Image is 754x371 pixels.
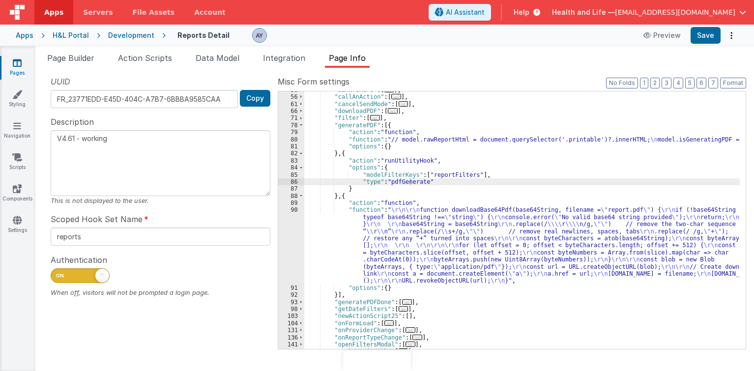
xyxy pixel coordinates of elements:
[370,115,380,120] span: ...
[278,122,304,129] div: 78
[278,157,304,164] div: 83
[412,335,422,340] span: ...
[725,29,738,42] button: Options
[278,206,304,284] div: 90
[388,108,398,114] span: ...
[384,87,394,92] span: ...
[278,313,304,319] div: 103
[118,53,172,63] span: Action Scripts
[278,341,304,348] div: 141
[278,185,304,192] div: 87
[108,30,154,40] div: Development
[51,76,70,87] span: UUID
[278,114,304,121] div: 71
[552,7,615,17] span: Health and Life —
[399,101,408,107] span: ...
[278,76,349,87] span: Misc Form settings
[406,342,415,347] span: ...
[399,306,408,312] span: ...
[47,53,94,63] span: Page Builder
[278,101,304,108] div: 61
[278,285,304,291] div: 91
[429,4,491,21] button: AI Assistant
[278,136,304,143] div: 80
[240,90,270,107] button: Copy
[278,348,304,355] div: 154
[278,200,304,206] div: 89
[133,7,175,17] span: File Assets
[278,291,304,298] div: 92
[278,334,304,341] div: 136
[406,327,415,333] span: ...
[278,164,304,171] div: 84
[278,150,304,157] div: 82
[696,78,706,88] button: 6
[278,93,304,100] div: 56
[446,7,485,17] span: AI Assistant
[83,7,113,17] span: Servers
[638,28,687,43] button: Preview
[391,94,401,99] span: ...
[278,171,304,178] div: 85
[177,31,230,39] h4: Reports Detail
[51,116,94,128] span: Description
[615,7,735,17] span: [EMAIL_ADDRESS][DOMAIN_NAME]
[278,143,304,150] div: 81
[662,78,671,88] button: 3
[51,196,270,205] div: This is not displayed to the user.
[329,53,366,63] span: Page Info
[278,320,304,327] div: 104
[673,78,683,88] button: 4
[51,254,107,266] span: Authentication
[278,327,304,334] div: 131
[278,306,304,313] div: 98
[640,78,648,88] button: 1
[685,78,695,88] button: 5
[253,29,266,42] img: 14202422f6480247bff2986d20d04001
[691,27,721,44] button: Save
[44,7,63,17] span: Apps
[402,299,412,305] span: ...
[16,30,33,40] div: Apps
[384,320,394,326] span: ...
[708,78,718,88] button: 7
[278,299,304,306] div: 93
[196,53,239,63] span: Data Model
[720,78,746,88] button: Format
[51,213,143,225] span: Scoped Hook Set Name
[278,178,304,185] div: 86
[606,78,638,88] button: No Folds
[263,53,305,63] span: Integration
[278,108,304,114] div: 66
[514,7,529,17] span: Help
[650,78,660,88] button: 2
[53,30,89,40] div: H&L Portal
[278,129,304,136] div: 79
[552,7,746,17] button: Health and Life — [EMAIL_ADDRESS][DOMAIN_NAME]
[51,288,270,297] div: When off, visitors will not be prompted a login page.
[399,348,408,354] span: ...
[344,350,411,371] iframe: Marker.io feedback button
[278,193,304,200] div: 88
